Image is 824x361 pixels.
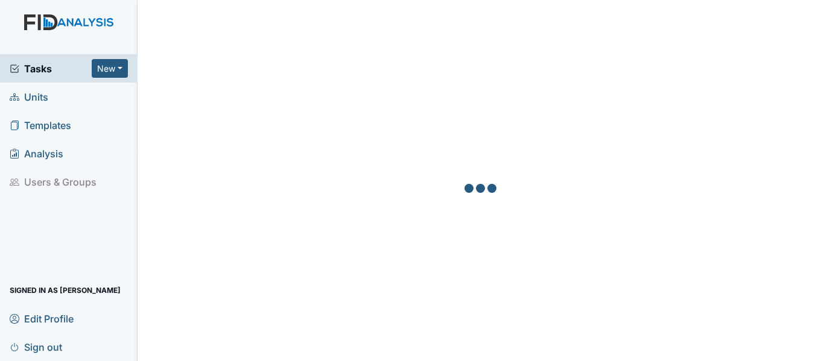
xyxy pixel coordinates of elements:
[10,309,74,328] span: Edit Profile
[92,59,128,78] button: New
[10,87,48,106] span: Units
[10,61,92,76] a: Tasks
[10,281,121,300] span: Signed in as [PERSON_NAME]
[10,116,71,134] span: Templates
[10,144,63,163] span: Analysis
[10,337,62,356] span: Sign out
